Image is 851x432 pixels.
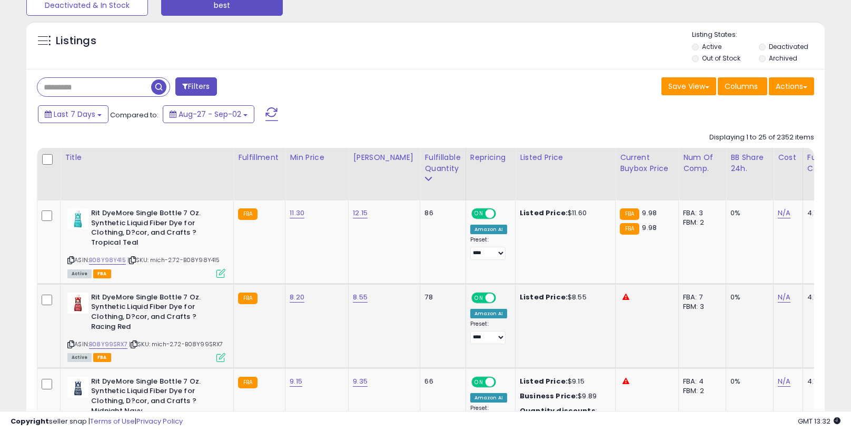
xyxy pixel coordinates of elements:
[67,208,225,277] div: ASIN:
[520,293,607,302] div: $8.55
[290,376,302,387] a: 9.15
[54,109,95,119] span: Last 7 Days
[472,209,486,218] span: ON
[520,292,568,302] b: Listed Price:
[520,377,607,386] div: $9.15
[730,293,765,302] div: 0%
[702,42,721,51] label: Active
[520,376,568,386] b: Listed Price:
[290,208,304,218] a: 11.30
[778,376,790,387] a: N/A
[470,320,507,344] div: Preset:
[290,292,304,303] a: 8.20
[67,293,88,314] img: 41vC73nZ2WL._SL40_.jpg
[683,293,718,302] div: FBA: 7
[620,152,674,174] div: Current Buybox Price
[730,377,765,386] div: 0%
[89,340,127,349] a: B08Y99SRX7
[709,133,814,143] div: Displaying 1 to 25 of 2352 items
[67,208,88,229] img: 41tg1CldM7L._SL40_.jpg
[129,340,223,348] span: | SKU: mich-2.72-B08Y99SRX7
[661,77,716,95] button: Save View
[179,109,241,119] span: Aug-27 - Sep-02
[110,110,159,120] span: Compared to:
[472,293,486,302] span: ON
[778,152,798,163] div: Cost
[778,292,790,303] a: N/A
[67,377,88,398] img: 41eOWZKBJgL._SL40_.jpg
[353,376,368,387] a: 9.35
[65,152,229,163] div: Title
[683,386,718,396] div: FBM: 2
[730,152,769,174] div: BB Share 24h.
[620,208,639,220] small: FBA
[175,77,216,96] button: Filters
[683,377,718,386] div: FBA: 4
[238,293,258,304] small: FBA
[472,377,486,386] span: ON
[807,208,844,218] div: 4.15
[424,152,461,174] div: Fulfillable Quantity
[683,302,718,312] div: FBM: 3
[93,269,111,278] span: FBA
[424,293,457,302] div: 78
[91,293,219,334] b: Rit DyeMore Single Bottle 7 Oz. Synthetic Liquid Fiber Dye for Clothing, D?cor, and Crafts ? Raci...
[494,293,511,302] span: OFF
[807,152,848,174] div: Fulfillment Cost
[692,30,825,40] p: Listing States:
[702,54,740,63] label: Out of Stock
[494,209,511,218] span: OFF
[67,293,225,361] div: ASIN:
[424,208,457,218] div: 86
[238,152,281,163] div: Fulfillment
[353,292,368,303] a: 8.55
[807,293,844,302] div: 4.15
[67,353,92,362] span: All listings currently available for purchase on Amazon
[520,208,568,218] b: Listed Price:
[127,256,220,264] span: | SKU: mich-2.72-B08Y98Y415
[798,416,840,426] span: 2025-09-12 13:32 GMT
[494,377,511,386] span: OFF
[470,309,507,318] div: Amazon AI
[136,416,183,426] a: Privacy Policy
[642,223,657,233] span: 9.98
[424,377,457,386] div: 66
[67,269,92,278] span: All listings currently available for purchase on Amazon
[470,236,507,260] div: Preset:
[89,256,126,265] a: B08Y98Y415
[769,54,797,63] label: Archived
[520,208,607,218] div: $11.60
[11,417,183,427] div: seller snap | |
[38,105,108,123] button: Last 7 Days
[238,377,258,388] small: FBA
[683,218,718,227] div: FBM: 2
[620,223,639,235] small: FBA
[520,391,578,401] b: Business Price:
[470,152,511,163] div: Repricing
[725,81,758,92] span: Columns
[90,416,135,426] a: Terms of Use
[683,208,718,218] div: FBA: 3
[238,208,258,220] small: FBA
[91,377,219,418] b: Rit DyeMore Single Bottle 7 Oz. Synthetic Liquid Fiber Dye for Clothing, D?cor, and Crafts ? Midn...
[93,353,111,362] span: FBA
[163,105,254,123] button: Aug-27 - Sep-02
[11,416,49,426] strong: Copyright
[730,208,765,218] div: 0%
[520,391,607,401] div: $9.89
[778,208,790,218] a: N/A
[353,152,415,163] div: [PERSON_NAME]
[290,152,344,163] div: Min Price
[807,377,844,386] div: 4.15
[470,225,507,234] div: Amazon AI
[520,152,611,163] div: Listed Price
[470,393,507,403] div: Amazon AI
[769,77,814,95] button: Actions
[91,208,219,250] b: Rit DyeMore Single Bottle 7 Oz. Synthetic Liquid Fiber Dye for Clothing, D?cor, and Crafts ? Trop...
[769,42,808,51] label: Deactivated
[642,208,657,218] span: 9.98
[353,208,368,218] a: 12.15
[56,34,96,48] h5: Listings
[718,77,767,95] button: Columns
[683,152,721,174] div: Num of Comp.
